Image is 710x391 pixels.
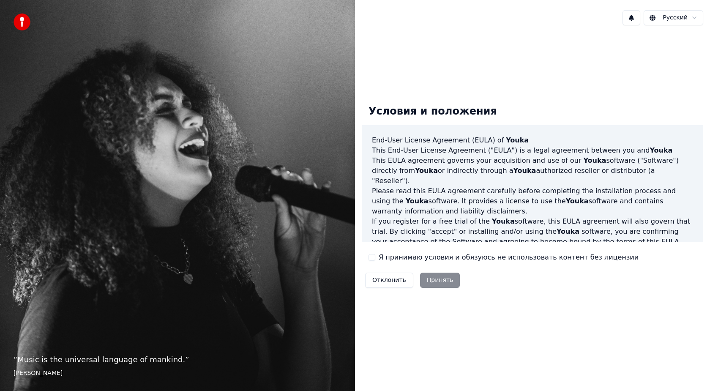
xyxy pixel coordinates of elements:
[372,135,693,145] h3: End-User License Agreement (EULA) of
[14,369,341,377] footer: [PERSON_NAME]
[372,186,693,216] p: Please read this EULA agreement carefully before completing the installation process and using th...
[557,227,579,235] span: Youka
[506,136,529,144] span: Youka
[372,156,693,186] p: This EULA agreement governs your acquisition and use of our software ("Software") directly from o...
[650,146,672,154] span: Youka
[406,197,429,205] span: Youka
[513,167,536,175] span: Youka
[415,167,438,175] span: Youka
[566,197,589,205] span: Youka
[372,216,693,257] p: If you register for a free trial of the software, this EULA agreement will also govern that trial...
[365,273,413,288] button: Отклонить
[14,354,341,366] p: “ Music is the universal language of mankind. ”
[362,98,504,125] div: Условия и положения
[583,156,606,164] span: Youka
[372,145,693,156] p: This End-User License Agreement ("EULA") is a legal agreement between you and
[379,252,639,262] label: Я принимаю условия и обязуюсь не использовать контент без лицензии
[14,14,30,30] img: youka
[492,217,515,225] span: Youka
